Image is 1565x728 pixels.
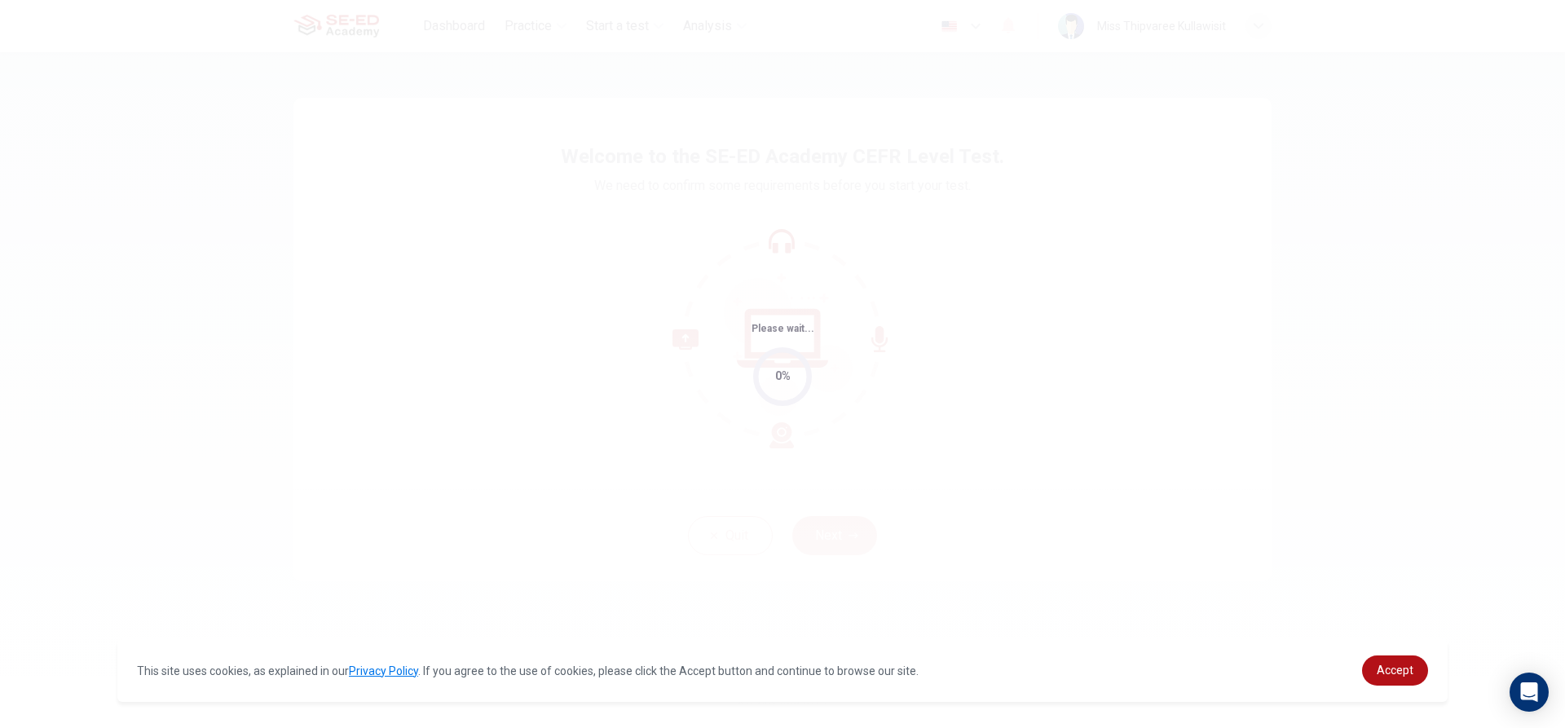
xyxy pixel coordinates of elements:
[775,367,791,386] div: 0%
[1362,655,1428,686] a: dismiss cookie message
[1510,673,1549,712] div: Open Intercom Messenger
[1377,664,1413,677] span: Accept
[349,664,418,677] a: Privacy Policy
[752,323,814,334] span: Please wait...
[117,639,1448,702] div: cookieconsent
[137,664,919,677] span: This site uses cookies, as explained in our . If you agree to the use of cookies, please click th...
